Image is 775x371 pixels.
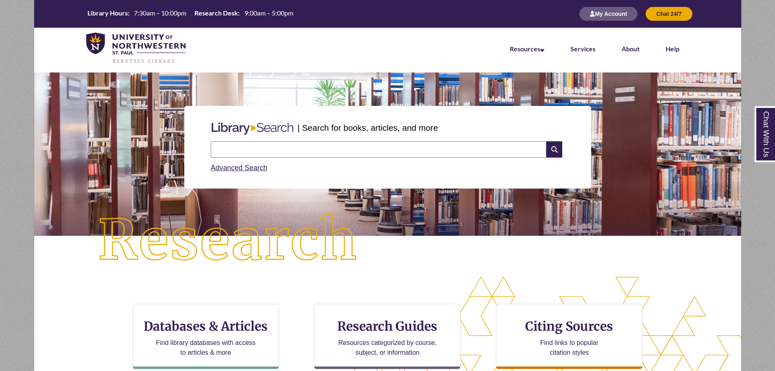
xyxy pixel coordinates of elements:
p: Resources categorized by course, subject, or information [334,338,441,358]
img: Libary Search [207,119,297,138]
th: Library Hours: [84,9,131,18]
p: Find library databases with access to articles & more [153,338,259,358]
img: UNWSP Library Logo [86,33,186,64]
th: Research Desk: [191,9,241,18]
a: Help [666,45,679,53]
a: Databases & Articles Find library databases with access to articles & more [133,304,279,369]
a: Chat 24/7 [646,10,692,17]
button: Chat 24/7 [646,7,692,21]
i: Search [546,141,562,158]
a: Hours Today [84,9,297,20]
h3: Research Guides [321,318,454,334]
table: Hours Today [84,9,297,19]
span: 9:00am – 5:00pm [245,9,293,17]
h3: Databases & Articles [140,318,272,334]
a: Research Guides Resources categorized by course, subject, or information [314,304,461,369]
a: About [622,45,640,53]
a: My Account [579,10,637,17]
p: | Search for books, articles, and more [297,121,438,134]
a: Services [570,45,596,53]
a: Advanced Search [211,164,267,172]
button: My Account [579,7,637,21]
h3: Citing Sources [520,318,619,334]
p: Find links to popular citation styles [530,338,609,358]
span: 7:30am – 10:00pm [134,9,186,17]
a: Resources [510,45,544,53]
a: Citing Sources Find links to popular citation styles [496,304,642,369]
img: Research [69,185,387,296]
